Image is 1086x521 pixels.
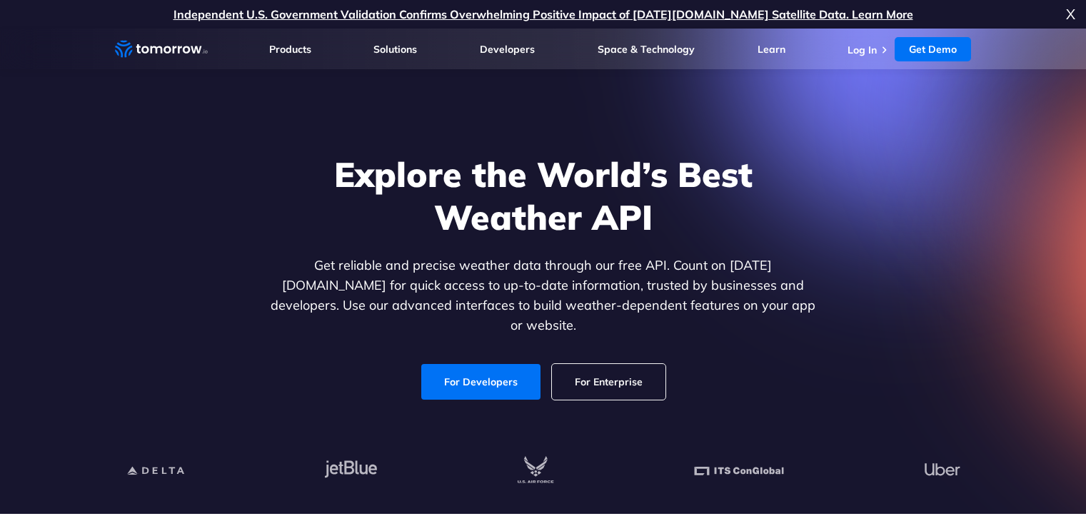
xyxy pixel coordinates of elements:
[115,39,208,60] a: Home link
[758,43,785,56] a: Learn
[848,44,877,56] a: Log In
[373,43,417,56] a: Solutions
[268,153,819,238] h1: Explore the World’s Best Weather API
[895,37,971,61] a: Get Demo
[269,43,311,56] a: Products
[480,43,535,56] a: Developers
[421,364,541,400] a: For Developers
[174,7,913,21] a: Independent U.S. Government Validation Confirms Overwhelming Positive Impact of [DATE][DOMAIN_NAM...
[552,364,665,400] a: For Enterprise
[598,43,695,56] a: Space & Technology
[268,256,819,335] p: Get reliable and precise weather data through our free API. Count on [DATE][DOMAIN_NAME] for quic...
